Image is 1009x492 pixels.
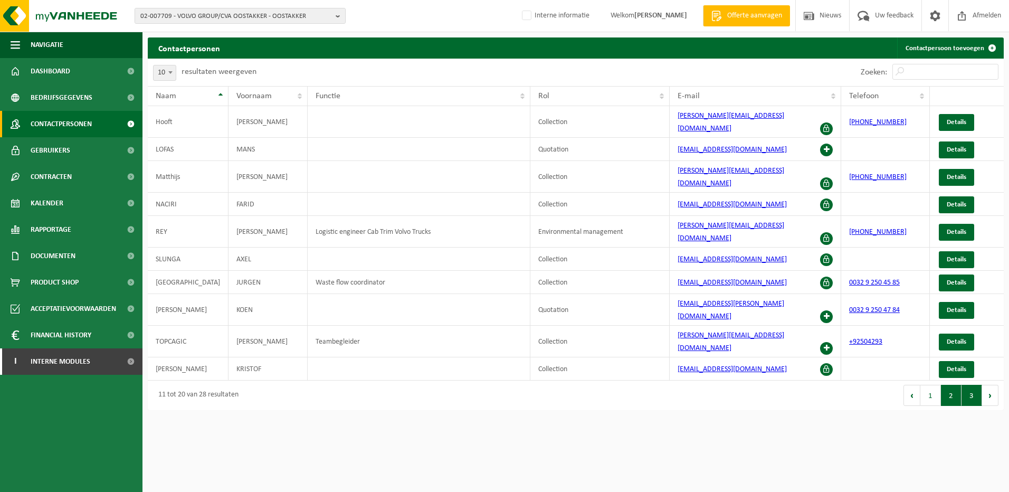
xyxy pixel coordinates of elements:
[678,167,784,187] a: [PERSON_NAME][EMAIL_ADDRESS][DOMAIN_NAME]
[725,11,785,21] span: Offerte aanvragen
[849,118,907,126] a: [PHONE_NUMBER]
[154,65,176,80] span: 10
[308,326,530,357] td: Teambegleider
[939,251,974,268] a: Details
[939,275,974,291] a: Details
[148,193,229,216] td: NACIRI
[897,37,1003,59] a: Contactpersoon toevoegen
[947,119,966,126] span: Details
[229,271,308,294] td: JURGEN
[229,193,308,216] td: FARID
[148,216,229,248] td: REY
[31,322,91,348] span: Financial History
[530,106,670,138] td: Collection
[236,92,272,100] span: Voornaam
[229,294,308,326] td: KOEN
[148,161,229,193] td: Matthijs
[148,326,229,357] td: TOPCAGIC
[229,248,308,271] td: AXEL
[939,169,974,186] a: Details
[31,58,70,84] span: Dashboard
[947,338,966,345] span: Details
[31,348,90,375] span: Interne modules
[31,32,63,58] span: Navigatie
[229,161,308,193] td: [PERSON_NAME]
[31,243,75,269] span: Documenten
[678,112,784,133] a: [PERSON_NAME][EMAIL_ADDRESS][DOMAIN_NAME]
[941,385,962,406] button: 2
[31,137,70,164] span: Gebruikers
[530,138,670,161] td: Quotation
[530,216,670,248] td: Environmental management
[939,302,974,319] a: Details
[156,92,176,100] span: Naam
[678,332,784,352] a: [PERSON_NAME][EMAIL_ADDRESS][DOMAIN_NAME]
[135,8,346,24] button: 02-007709 - VOLVO GROUP/CVA OOSTAKKER - OOSTAKKER
[31,190,63,216] span: Kalender
[148,138,229,161] td: LOFAS
[678,300,784,320] a: [EMAIL_ADDRESS][PERSON_NAME][DOMAIN_NAME]
[229,326,308,357] td: [PERSON_NAME]
[849,92,879,100] span: Telefoon
[229,106,308,138] td: [PERSON_NAME]
[703,5,790,26] a: Offerte aanvragen
[939,141,974,158] a: Details
[634,12,687,20] strong: [PERSON_NAME]
[530,248,670,271] td: Collection
[903,385,920,406] button: Previous
[229,357,308,381] td: KRISTOF
[229,138,308,161] td: MANS
[148,106,229,138] td: Hooft
[31,269,79,296] span: Product Shop
[947,279,966,286] span: Details
[31,84,92,111] span: Bedrijfsgegevens
[849,173,907,181] a: [PHONE_NUMBER]
[982,385,998,406] button: Next
[947,229,966,235] span: Details
[947,366,966,373] span: Details
[678,201,787,209] a: [EMAIL_ADDRESS][DOMAIN_NAME]
[947,256,966,263] span: Details
[939,334,974,351] a: Details
[678,92,700,100] span: E-mail
[520,8,589,24] label: Interne informatie
[530,326,670,357] td: Collection
[530,271,670,294] td: Collection
[538,92,549,100] span: Rol
[962,385,982,406] button: 3
[849,228,907,236] a: [PHONE_NUMBER]
[939,196,974,213] a: Details
[530,193,670,216] td: Collection
[148,294,229,326] td: [PERSON_NAME]
[11,348,20,375] span: I
[31,164,72,190] span: Contracten
[939,361,974,378] a: Details
[31,296,116,322] span: Acceptatievoorwaarden
[308,271,530,294] td: Waste flow coordinator
[530,294,670,326] td: Quotation
[947,146,966,153] span: Details
[229,216,308,248] td: [PERSON_NAME]
[947,174,966,181] span: Details
[153,386,239,405] div: 11 tot 20 van 28 resultaten
[861,68,887,77] label: Zoeken:
[182,68,256,76] label: resultaten weergeven
[530,357,670,381] td: Collection
[678,279,787,287] a: [EMAIL_ADDRESS][DOMAIN_NAME]
[849,279,900,287] a: 0032 9 250 45 85
[678,365,787,373] a: [EMAIL_ADDRESS][DOMAIN_NAME]
[920,385,941,406] button: 1
[148,37,231,58] h2: Contactpersonen
[849,338,882,346] a: +92504293
[530,161,670,193] td: Collection
[153,65,176,81] span: 10
[316,92,340,100] span: Functie
[31,216,71,243] span: Rapportage
[849,306,900,314] a: 0032 9 250 47 84
[148,271,229,294] td: [GEOGRAPHIC_DATA]
[148,357,229,381] td: [PERSON_NAME]
[947,307,966,314] span: Details
[148,248,229,271] td: SLUNGA
[947,201,966,208] span: Details
[939,224,974,241] a: Details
